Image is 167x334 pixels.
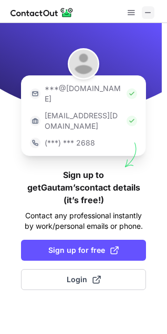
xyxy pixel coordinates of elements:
[11,6,74,19] img: ContactOut v5.3.10
[67,274,101,285] span: Login
[21,169,146,206] h1: Sign up to get Gautam’s contact details (it’s free!)
[21,240,146,261] button: Sign up for free
[45,110,122,131] p: [EMAIL_ADDRESS][DOMAIN_NAME]
[48,245,119,255] span: Sign up for free
[45,83,122,104] p: ***@[DOMAIN_NAME]
[127,88,137,99] img: Check Icon
[68,48,99,80] img: Gautam P.
[21,210,146,231] p: Contact any professional instantly by work/personal emails or phone.
[127,116,137,126] img: Check Icon
[30,88,40,99] img: https://contactout.com/extension/app/static/media/login-email-icon.f64bce713bb5cd1896fef81aa7b14a...
[21,269,146,290] button: Login
[30,116,40,126] img: https://contactout.com/extension/app/static/media/login-work-icon.638a5007170bc45168077fde17b29a1...
[30,138,40,148] img: https://contactout.com/extension/app/static/media/login-phone-icon.bacfcb865e29de816d437549d7f4cb...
